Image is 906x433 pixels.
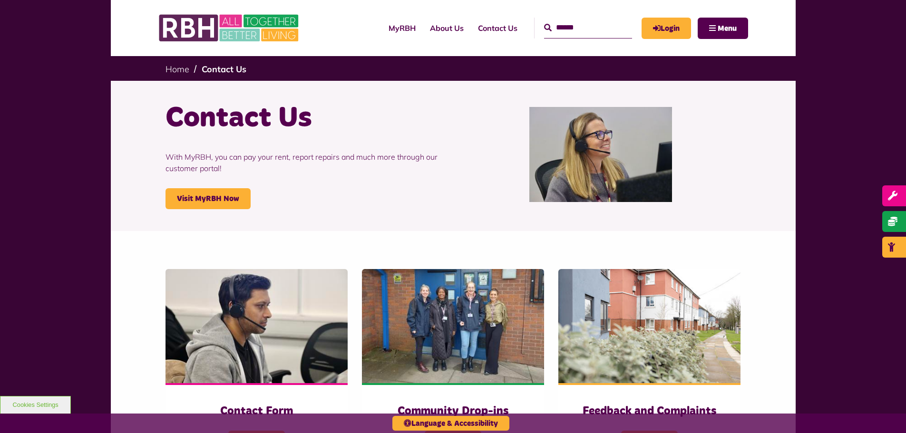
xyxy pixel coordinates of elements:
a: Contact Us [202,64,246,75]
img: RBH [158,10,301,47]
h1: Contact Us [166,100,446,137]
button: Language & Accessibility [392,416,509,431]
a: Contact Us [471,15,525,41]
a: About Us [423,15,471,41]
img: Contact Centre February 2024 (1) [529,107,672,202]
img: Contact Centre February 2024 (4) [166,269,348,383]
h3: Community Drop-ins [381,404,525,419]
iframe: Netcall Web Assistant for live chat [863,390,906,433]
img: Heywood Drop In 2024 [362,269,544,383]
a: MyRBH [381,15,423,41]
a: Visit MyRBH Now [166,188,251,209]
h3: Contact Form [185,404,329,419]
p: With MyRBH, you can pay your rent, report repairs and much more through our customer portal! [166,137,446,188]
h3: Feedback and Complaints [577,404,721,419]
a: Home [166,64,189,75]
span: Menu [718,25,737,32]
a: MyRBH [642,18,691,39]
button: Navigation [698,18,748,39]
img: SAZMEDIA RBH 22FEB24 97 [558,269,740,383]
